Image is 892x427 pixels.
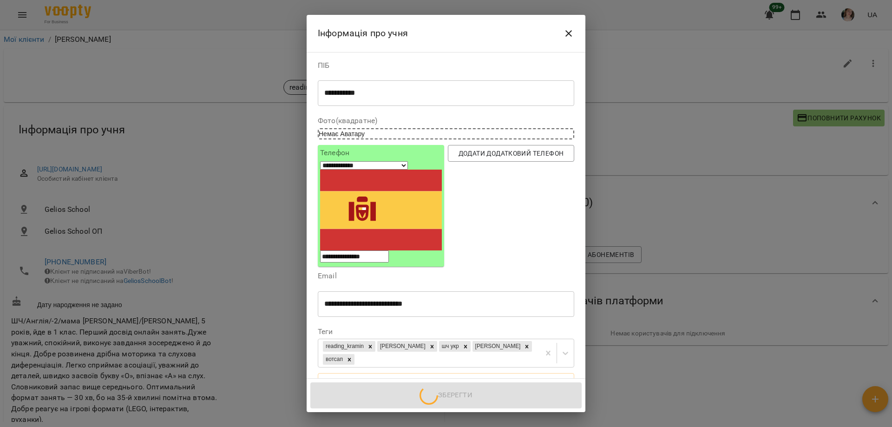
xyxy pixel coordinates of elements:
[557,22,580,45] button: Close
[377,341,427,352] div: [PERSON_NAME]
[318,117,574,125] label: Фото(квадратне)
[472,341,522,352] div: [PERSON_NAME]
[448,145,574,162] button: Додати додатковий телефон
[318,328,574,335] label: Теги
[318,373,574,390] button: Дата народження
[320,149,442,157] label: Телефон
[319,130,365,138] span: Немає Аватару
[323,354,344,365] div: вотсап
[320,170,442,251] img: Spain
[318,272,574,280] label: Email
[323,341,365,352] div: reading_kramin
[325,376,567,387] span: Дата народження
[455,148,567,159] span: Додати додатковий телефон
[439,341,460,352] div: шч укр
[318,26,408,40] h6: Інформація про учня
[318,62,574,69] label: ПІБ
[320,161,408,170] select: Phone number country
